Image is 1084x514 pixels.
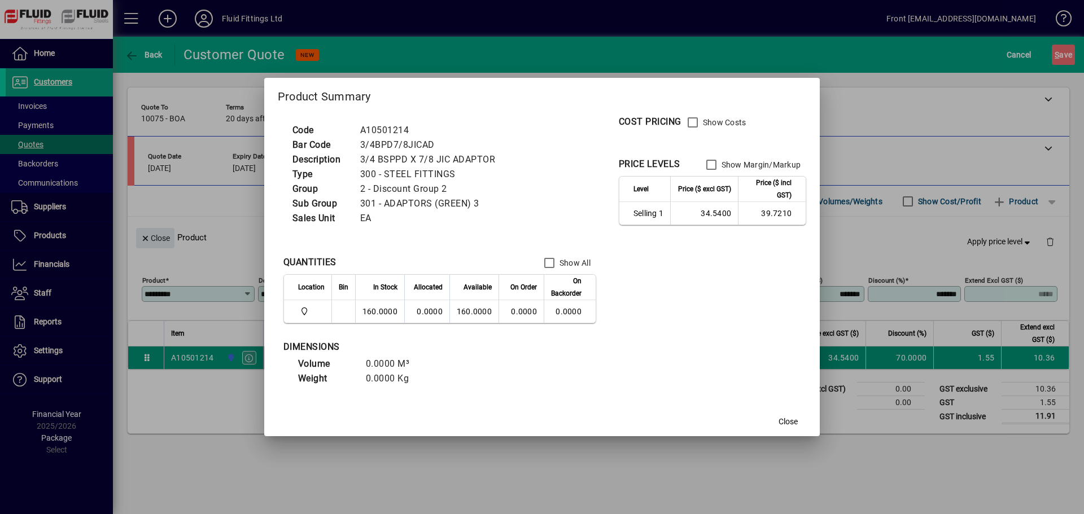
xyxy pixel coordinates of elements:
[355,211,509,226] td: EA
[287,167,355,182] td: Type
[449,300,499,323] td: 160.0000
[511,307,537,316] span: 0.0000
[745,177,792,201] span: Price ($ incl GST)
[544,300,596,323] td: 0.0000
[355,196,509,211] td: 301 - ADAPTORS (GREEN) 3
[670,202,738,225] td: 34.5400
[678,183,731,195] span: Price ($ excl GST)
[779,416,798,428] span: Close
[355,300,404,323] td: 160.0000
[360,357,428,371] td: 0.0000 M³
[557,257,591,269] label: Show All
[404,300,449,323] td: 0.0000
[633,208,663,219] span: Selling 1
[355,138,509,152] td: 3/4BPD7/8JICAD
[292,371,360,386] td: Weight
[287,123,355,138] td: Code
[355,123,509,138] td: A10501214
[287,211,355,226] td: Sales Unit
[264,78,820,111] h2: Product Summary
[287,182,355,196] td: Group
[770,411,806,432] button: Close
[355,167,509,182] td: 300 - STEEL FITTINGS
[298,281,325,293] span: Location
[619,115,681,129] div: COST PRICING
[551,275,582,300] span: On Backorder
[283,256,336,269] div: QUANTITIES
[719,159,801,170] label: Show Margin/Markup
[355,182,509,196] td: 2 - Discount Group 2
[287,138,355,152] td: Bar Code
[619,157,680,171] div: PRICE LEVELS
[414,281,443,293] span: Allocated
[287,152,355,167] td: Description
[738,202,806,225] td: 39.7210
[355,152,509,167] td: 3/4 BSPPD X 7/8 JIC ADAPTOR
[633,183,649,195] span: Level
[339,281,348,293] span: Bin
[283,340,566,354] div: DIMENSIONS
[510,281,537,293] span: On Order
[287,196,355,211] td: Sub Group
[701,117,746,128] label: Show Costs
[292,357,360,371] td: Volume
[373,281,397,293] span: In Stock
[360,371,428,386] td: 0.0000 Kg
[464,281,492,293] span: Available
